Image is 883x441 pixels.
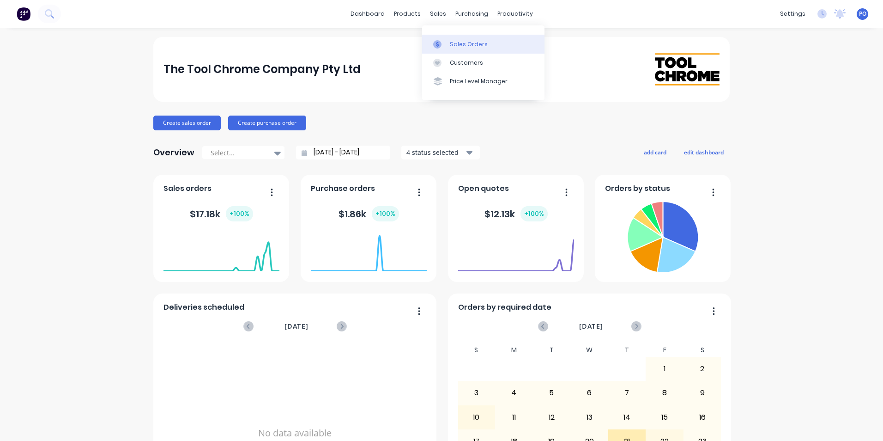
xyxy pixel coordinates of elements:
button: 4 status selected [401,146,480,159]
div: 1 [646,357,683,380]
div: settings [775,7,810,21]
div: T [608,343,646,357]
div: 4 [496,381,532,404]
div: 14 [609,406,646,429]
span: [DATE] [579,321,603,331]
div: The Tool Chrome Company Pty Ltd [163,60,361,79]
div: 11 [496,406,532,429]
div: $ 1.86k [339,206,399,221]
div: + 100 % [520,206,548,221]
div: 16 [684,406,721,429]
button: edit dashboard [678,146,730,158]
button: Create purchase order [228,116,306,130]
div: products [389,7,425,21]
div: Sales Orders [450,40,488,49]
span: PO [859,10,866,18]
div: 8 [646,381,683,404]
div: T [533,343,571,357]
div: Overview [153,143,194,162]
button: Create sales order [153,116,221,130]
a: Price Level Manager [422,72,544,91]
div: Price Level Manager [450,77,508,86]
div: 9 [684,381,721,404]
img: The Tool Chrome Company Pty Ltd [655,53,720,85]
span: Sales orders [163,183,212,194]
div: S [683,343,721,357]
div: F [646,343,683,357]
div: 4 status selected [406,147,465,157]
span: Orders by status [605,183,670,194]
img: Factory [17,7,30,21]
div: + 100 % [372,206,399,221]
div: Customers [450,59,483,67]
div: M [495,343,533,357]
div: W [570,343,608,357]
div: + 100 % [226,206,253,221]
div: $ 12.13k [484,206,548,221]
div: 10 [458,406,495,429]
div: 7 [609,381,646,404]
a: Customers [422,54,544,72]
button: add card [638,146,672,158]
a: dashboard [346,7,389,21]
span: Purchase orders [311,183,375,194]
div: purchasing [451,7,493,21]
a: Sales Orders [422,35,544,53]
div: sales [425,7,451,21]
div: 3 [458,381,495,404]
div: 6 [571,381,608,404]
div: 13 [571,406,608,429]
div: S [458,343,496,357]
div: 2 [684,357,721,380]
span: [DATE] [284,321,308,331]
div: 12 [533,406,570,429]
div: productivity [493,7,538,21]
div: 15 [646,406,683,429]
div: 5 [533,381,570,404]
div: $ 17.18k [190,206,253,221]
span: Open quotes [458,183,509,194]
